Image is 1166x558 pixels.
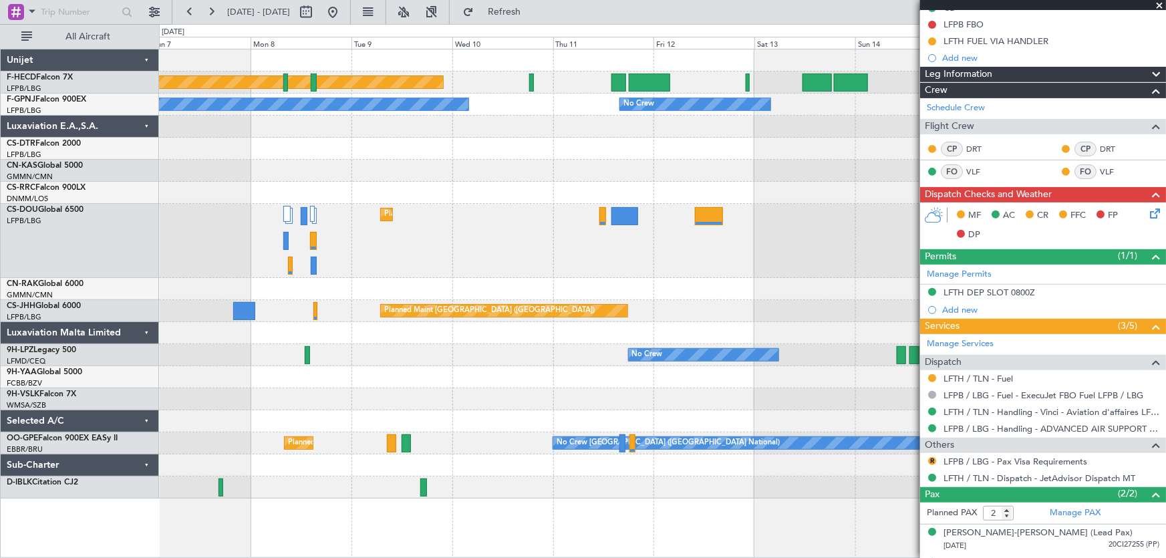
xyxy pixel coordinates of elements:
[7,434,38,442] span: OO-GPE
[452,37,553,49] div: Wed 10
[925,119,974,134] span: Flight Crew
[7,150,41,160] a: LFPB/LBG
[7,400,46,410] a: WMSA/SZB
[1050,507,1101,520] a: Manage PAX
[928,457,936,465] button: R
[942,52,1159,63] div: Add new
[943,19,984,30] div: LFPB FBO
[7,434,118,442] a: OO-GPEFalcon 900EX EASy II
[7,206,84,214] a: CS-DOUGlobal 6500
[162,27,184,38] div: [DATE]
[1118,249,1137,263] span: (1/1)
[35,32,141,41] span: All Aircraft
[227,6,290,18] span: [DATE] - [DATE]
[476,7,533,17] span: Refresh
[966,166,996,178] a: VLF
[7,378,42,388] a: FCBB/BZV
[7,162,37,170] span: CN-KAS
[1100,166,1130,178] a: VLF
[7,302,81,310] a: CS-JHHGlobal 6000
[288,433,530,453] div: Planned Maint [GEOGRAPHIC_DATA] ([GEOGRAPHIC_DATA] National)
[968,209,981,223] span: MF
[7,96,35,104] span: F-GPNJ
[7,368,82,376] a: 9H-YAAGlobal 5000
[927,102,985,115] a: Schedule Crew
[456,1,537,23] button: Refresh
[927,507,977,520] label: Planned PAX
[943,456,1087,467] a: LFPB / LBG - Pax Visa Requirements
[7,84,41,94] a: LFPB/LBG
[941,164,963,179] div: FO
[1074,142,1097,156] div: CP
[925,249,956,265] span: Permits
[1109,539,1159,551] span: 20CI27255 (PP)
[7,206,38,214] span: CS-DOU
[384,204,595,225] div: Planned Maint [GEOGRAPHIC_DATA] ([GEOGRAPHIC_DATA])
[943,423,1159,434] a: LFPB / LBG - Handling - ADVANCED AIR SUPPORT LFPB
[553,37,654,49] div: Thu 11
[7,312,41,322] a: LFPB/LBG
[927,268,992,281] a: Manage Permits
[943,527,1133,540] div: [PERSON_NAME]-[PERSON_NAME] (Lead Pax)
[1118,486,1137,501] span: (2/2)
[7,216,41,226] a: LFPB/LBG
[966,143,996,155] a: DRT
[251,37,351,49] div: Mon 8
[925,487,939,503] span: Pax
[7,478,78,486] a: D-IBLKCitation CJ2
[943,35,1048,47] div: LFTH FUEL VIA HANDLER
[1100,143,1130,155] a: DRT
[7,390,39,398] span: 9H-VSLK
[925,67,992,82] span: Leg Information
[925,438,954,453] span: Others
[7,368,37,376] span: 9H-YAA
[925,319,960,334] span: Services
[632,345,663,365] div: No Crew
[942,304,1159,315] div: Add new
[7,280,84,288] a: CN-RAKGlobal 6000
[941,142,963,156] div: CP
[7,390,76,398] a: 9H-VSLKFalcon 7X
[384,301,595,321] div: Planned Maint [GEOGRAPHIC_DATA] ([GEOGRAPHIC_DATA])
[653,37,754,49] div: Fri 12
[943,373,1013,384] a: LFTH / TLN - Fuel
[1070,209,1086,223] span: FFC
[1118,319,1137,333] span: (3/5)
[7,356,45,366] a: LFMD/CEQ
[943,406,1159,418] a: LFTH / TLN - Handling - Vinci - Aviation d'affaires LFTH / TLN*****MY HANDLING****
[7,444,43,454] a: EBBR/BRU
[41,2,118,22] input: Trip Number
[943,287,1035,298] div: LFTH DEP SLOT 0800Z
[943,541,966,551] span: [DATE]
[925,83,948,98] span: Crew
[7,172,53,182] a: GMMN/CMN
[7,184,86,192] a: CS-RRCFalcon 900LX
[7,74,36,82] span: F-HECD
[943,472,1135,484] a: LFTH / TLN - Dispatch - JetAdvisor Dispatch MT
[943,390,1143,401] a: LFPB / LBG - Fuel - ExecuJet FBO Fuel LFPB / LBG
[7,96,86,104] a: F-GPNJFalcon 900EX
[351,37,452,49] div: Tue 9
[754,37,855,49] div: Sat 13
[1108,209,1118,223] span: FP
[855,37,956,49] div: Sun 14
[7,74,73,82] a: F-HECDFalcon 7X
[7,106,41,116] a: LFPB/LBG
[927,337,994,351] a: Manage Services
[1037,209,1048,223] span: CR
[925,187,1052,202] span: Dispatch Checks and Weather
[7,346,33,354] span: 9H-LPZ
[968,229,980,242] span: DP
[7,478,32,486] span: D-IBLK
[150,37,251,49] div: Sun 7
[1003,209,1015,223] span: AC
[1074,164,1097,179] div: FO
[7,140,81,148] a: CS-DTRFalcon 2000
[7,162,83,170] a: CN-KASGlobal 5000
[7,140,35,148] span: CS-DTR
[925,355,962,370] span: Dispatch
[7,290,53,300] a: GMMN/CMN
[7,302,35,310] span: CS-JHH
[7,194,48,204] a: DNMM/LOS
[623,94,654,114] div: No Crew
